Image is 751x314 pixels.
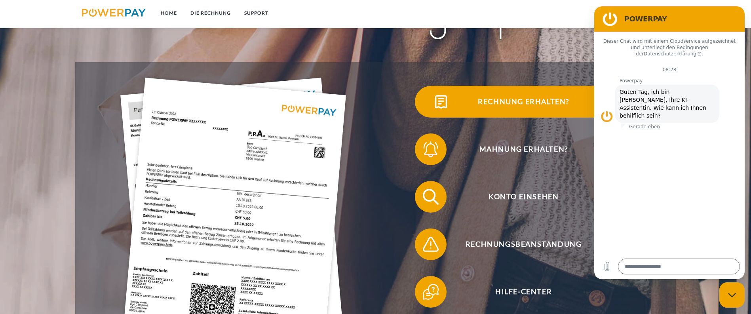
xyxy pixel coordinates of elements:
a: DIE RECHNUNG [184,6,238,20]
span: Mahnung erhalten? [426,133,620,165]
img: qb_warning.svg [421,234,441,254]
img: qb_bell.svg [421,139,441,159]
img: qb_bill.svg [431,92,451,112]
a: SUPPORT [238,6,275,20]
iframe: Messaging-Fenster [594,6,745,279]
iframe: Schaltfläche zum Öffnen des Messaging-Fensters; Konversation läuft [719,282,745,308]
img: qb_help.svg [421,282,441,302]
button: Konto einsehen [415,181,621,213]
span: Konto einsehen [426,181,620,213]
button: Hilfe-Center [415,276,621,308]
img: qb_search.svg [421,187,441,207]
a: Home [154,6,184,20]
span: Hilfe-Center [426,276,620,308]
button: Rechnung erhalten? [415,86,621,118]
img: logo-powerpay.svg [82,9,146,17]
span: Rechnungsbeanstandung [426,228,620,260]
button: Rechnungsbeanstandung [415,228,621,260]
span: Rechnung erhalten? [426,86,620,118]
button: Mahnung erhalten? [415,133,621,165]
a: agb [628,6,653,20]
